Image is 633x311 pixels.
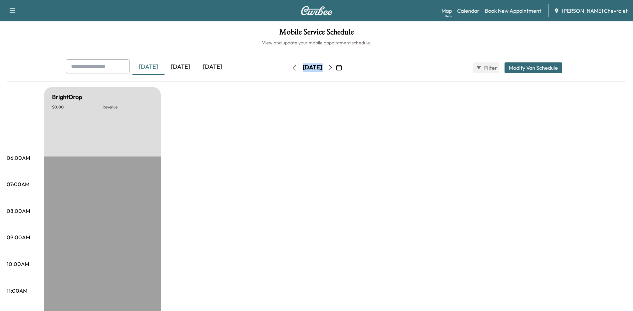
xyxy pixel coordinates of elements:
[7,180,29,188] p: 07:00AM
[52,92,82,102] h5: BrightDrop
[7,287,27,295] p: 11:00AM
[52,104,102,110] p: $ 0.00
[505,62,562,73] button: Modify Van Schedule
[132,59,165,75] div: [DATE]
[102,104,153,110] p: Revenue
[7,154,30,162] p: 06:00AM
[441,7,452,15] a: MapBeta
[303,63,322,72] div: [DATE]
[473,62,499,73] button: Filter
[445,14,452,19] div: Beta
[7,260,29,268] p: 10:00AM
[197,59,229,75] div: [DATE]
[165,59,197,75] div: [DATE]
[7,39,626,46] h6: View and update your mobile appointment schedule.
[562,7,628,15] span: [PERSON_NAME] Chevrolet
[7,207,30,215] p: 08:00AM
[484,64,496,72] span: Filter
[457,7,480,15] a: Calendar
[7,233,30,241] p: 09:00AM
[485,7,541,15] a: Book New Appointment
[7,28,626,39] h1: Mobile Service Schedule
[301,6,333,15] img: Curbee Logo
